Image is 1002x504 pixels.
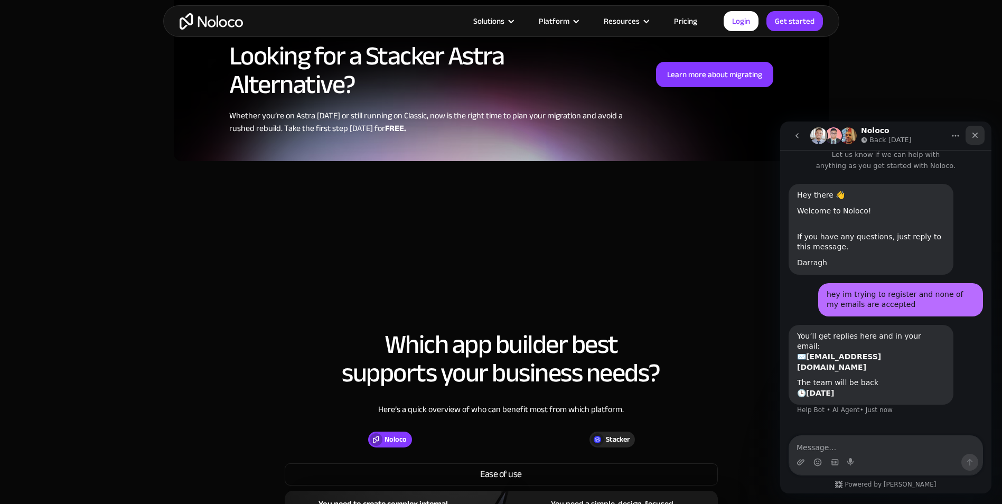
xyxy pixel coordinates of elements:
div: Resources [604,14,640,28]
div: Ease of use [285,463,718,486]
a: Login [724,11,758,31]
h2: Which app builder best supports your business needs? [174,330,829,387]
div: Here’s a quick overview of who can benefit most from which platform. [174,403,829,432]
div: Whether you’re on Astra [DATE] or still running on Classic, now is the right time to plan your mi... [229,109,635,135]
div: Solutions [460,14,526,28]
div: Platform [539,14,569,28]
div: Solutions [473,14,504,28]
div: Platform [526,14,591,28]
a: Learn more about migrating [656,62,773,87]
a: Pricing [661,14,710,28]
div: Learn more about migrating [667,68,762,81]
a: Get started [766,11,823,31]
div: Resources [591,14,661,28]
strong: FREE. [385,120,406,136]
a: home [180,13,243,30]
iframe: Intercom live chat [780,122,991,493]
h2: Looking for a Stacker Astra Alternative? [229,42,635,99]
div: Noloco [385,434,407,445]
div: Stacker [606,434,630,445]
